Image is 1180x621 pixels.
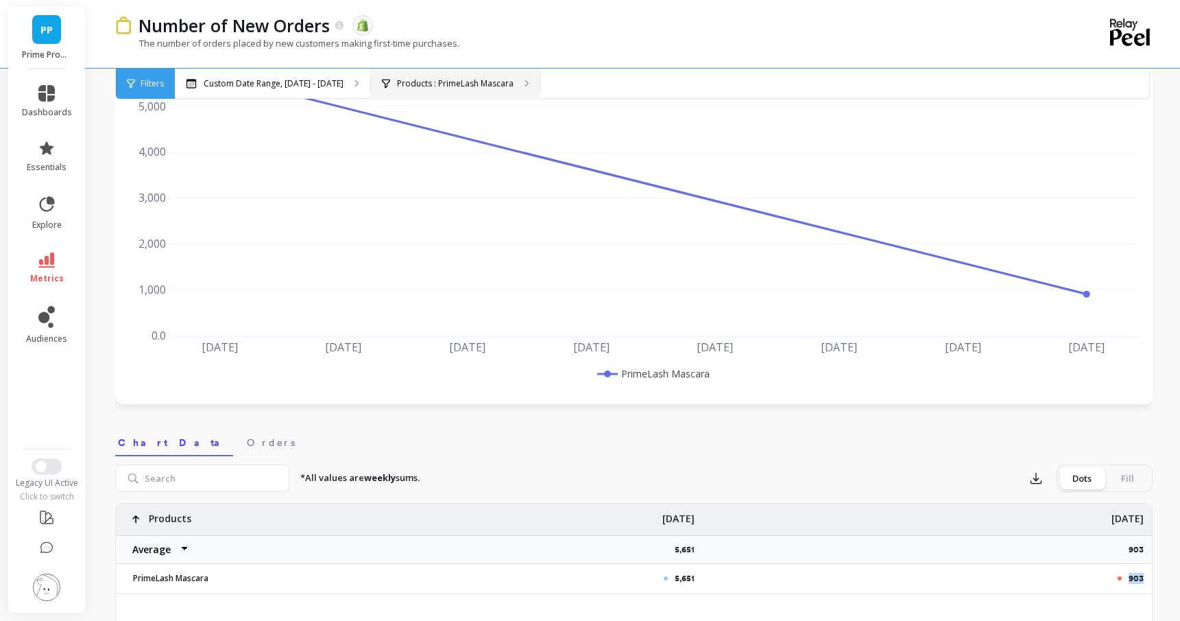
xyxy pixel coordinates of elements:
p: 903 [1129,573,1144,584]
div: Dots [1059,467,1105,489]
nav: Tabs [115,425,1153,456]
span: explore [32,220,62,231]
p: 903 [1129,544,1152,555]
span: Filters [141,78,164,89]
p: Products : PrimeLash Mascara [397,78,514,89]
p: 5,651 [675,544,703,555]
img: header icon [115,16,132,34]
p: Custom Date Range, [DATE] - [DATE] [204,78,344,89]
p: PrimeLash Mascara [125,573,245,584]
span: dashboards [22,107,72,118]
p: The number of orders placed by new customers making first-time purchases. [115,37,459,49]
button: Switch to New UI [32,458,62,475]
img: profile picture [33,574,60,601]
input: Search [115,465,289,492]
p: *All values are sums. [300,471,420,485]
span: audiences [26,333,67,344]
p: [DATE] [1111,504,1144,526]
span: essentials [27,162,67,173]
span: metrics [30,273,64,284]
span: Orders [247,436,295,449]
p: Products [149,504,191,526]
p: Prime Prometics™ [22,49,72,60]
div: Legacy UI Active [8,478,86,489]
span: Chart Data [118,436,230,449]
div: Click to switch [8,491,86,502]
span: PP [40,22,53,38]
div: Fill [1105,467,1150,489]
img: api.shopify.svg [357,19,369,32]
p: [DATE] [662,504,695,526]
strong: weekly [364,471,396,484]
p: 5,651 [675,573,695,584]
p: Number of New Orders [139,14,330,37]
